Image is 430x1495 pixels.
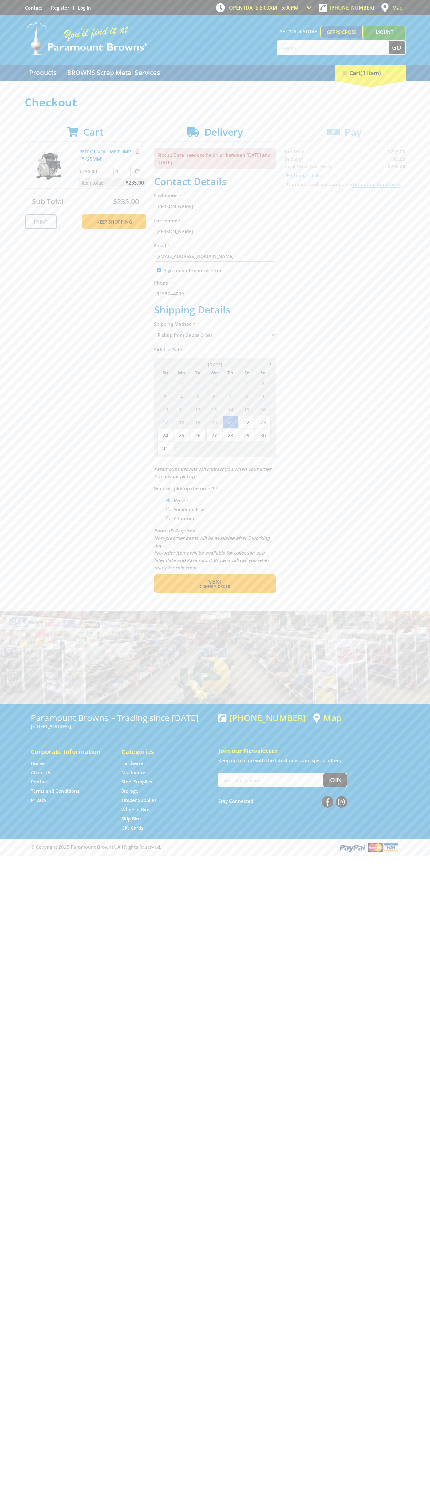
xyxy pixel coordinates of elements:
a: Go to the Products page [25,65,61,81]
span: (1 item) [361,69,381,77]
span: 30 [206,377,222,389]
span: Fr [239,369,254,377]
span: 7 [223,390,238,402]
span: 28 [223,429,238,441]
label: Email [154,242,276,249]
a: Go to the Skip Bins page [121,815,141,822]
span: 24 [157,429,173,441]
a: Gepps Cross [320,26,363,38]
a: Go to the Machinery page [121,769,145,776]
button: Join [323,773,347,787]
span: 13 [206,403,222,415]
button: Go [389,41,405,54]
a: Go to the Wheelie Bins page [121,806,150,813]
span: Th [223,369,238,377]
a: Keep Shopping [82,214,146,229]
span: 18 [174,416,189,428]
span: 28 [174,377,189,389]
span: Tu [190,369,206,377]
span: 29 [190,377,206,389]
h1: Checkout [25,96,406,109]
label: Who will pick up the order? [154,485,276,492]
a: Go to the Privacy page [31,797,46,803]
span: 9 [255,390,271,402]
span: 25 [174,429,189,441]
a: Go to the Home page [31,760,44,767]
span: 12 [190,403,206,415]
h3: Paramount Browns' - Trading since [DATE] [31,713,212,723]
span: 5 [239,442,254,454]
p: Pickup Date needs to be on or between [DATE] and [DATE] [154,148,276,169]
span: 5 [190,390,206,402]
span: Next [207,577,223,586]
span: Mo [174,369,189,377]
a: Go to the Hardware page [121,760,143,767]
span: 3 [157,390,173,402]
a: Remove from cart [136,149,140,155]
span: 30 [255,429,271,441]
span: 4 [174,390,189,402]
img: Paramount Browns' [25,22,148,56]
a: Go to the Contact page [25,5,42,11]
input: Please enter your telephone number. [154,288,276,299]
p: Item total: [79,178,146,187]
label: Myself [172,495,190,506]
p: Keep up to date with the latest news and special offers. [218,757,400,764]
span: 27 [206,429,222,441]
select: Please select a shipping method. [154,329,276,341]
span: 17 [157,416,173,428]
span: 10 [157,403,173,415]
span: Confirm order [167,585,263,588]
label: Shipping Method [154,320,276,328]
span: 23 [255,416,271,428]
span: 16 [255,403,271,415]
span: 1 [174,442,189,454]
a: Mount [PERSON_NAME] [363,26,406,49]
span: [DATE] [208,361,222,368]
span: Su [157,369,173,377]
em: Paramount Browns will contact you when your order is ready for pickup [154,466,271,480]
span: OPEN [DATE] [229,4,298,11]
span: 26 [190,429,206,441]
p: $235.00 [79,168,112,175]
label: A Courier [172,513,197,524]
div: [PHONE_NUMBER] [218,713,306,723]
div: Cart [335,65,406,81]
span: 14 [223,403,238,415]
input: Please enter your email address. [154,251,276,262]
span: 29 [239,429,254,441]
span: Delivery [204,125,243,138]
label: First name [154,192,276,199]
a: Go to the registration page [51,5,69,11]
span: 8:00am - 5:00pm [260,4,298,11]
label: Phone [154,279,276,286]
a: Go to the About Us page [31,769,51,776]
span: 21 [223,416,238,428]
span: 3 [206,442,222,454]
span: 2 [255,377,271,389]
span: 15 [239,403,254,415]
a: Log in [78,5,91,11]
span: 22 [239,416,254,428]
input: Search [277,41,389,54]
input: Please enter your last name. [154,226,276,237]
label: Someone Else [172,504,207,515]
a: Go to the Terms and Conditions page [31,788,79,794]
span: Sub Total [32,197,64,206]
label: Sign up for the newsletter [164,267,222,273]
span: 8 [239,390,254,402]
p: [STREET_ADDRESS] [31,723,212,730]
a: Go to the Steel Supplies page [121,779,152,785]
a: Go to the Contact page [31,779,48,785]
em: Photo ID Required. Non-preorder items will be available after 5 working days Pre-order items will... [154,528,270,571]
span: 27 [157,377,173,389]
img: PETROL VOLUME PUMP 1" (25MM) [30,148,67,185]
a: Go to the Timber Supplies page [121,797,156,803]
input: Your email address [219,773,323,787]
input: Please select who will pick up the order. [166,516,170,520]
h5: Corporate Information [31,747,109,756]
span: Cart [83,125,104,138]
span: 31 [157,442,173,454]
label: Last name [154,217,276,224]
span: 19 [190,416,206,428]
